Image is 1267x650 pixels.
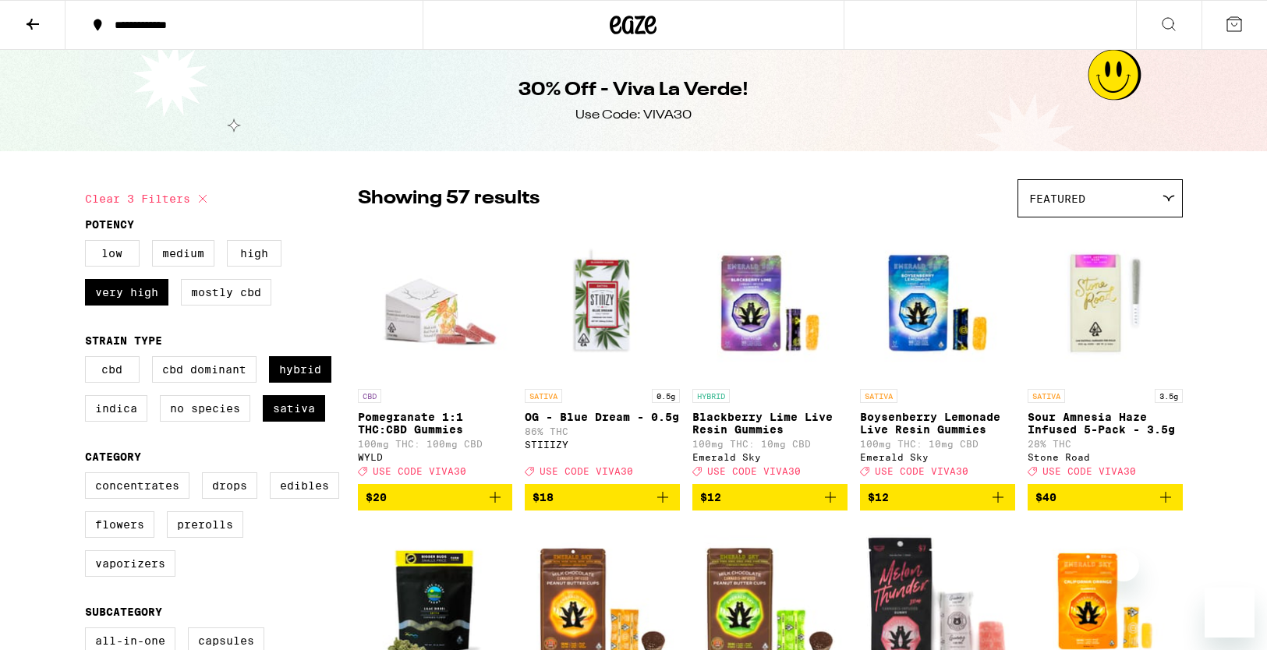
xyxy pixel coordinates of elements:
[533,491,554,503] span: $18
[652,389,680,403] p: 0.5g
[85,218,134,231] legend: Potency
[85,550,175,577] label: Vaporizers
[540,466,633,476] span: USE CODE VIVA30
[525,225,680,484] a: Open page for OG - Blue Dream - 0.5g from STIIIZY
[692,411,848,436] p: Blackberry Lime Live Resin Gummies
[358,484,513,510] button: Add to bag
[1029,193,1085,205] span: Featured
[692,389,730,403] p: HYBRID
[202,472,257,499] label: Drops
[1042,466,1136,476] span: USE CODE VIVA30
[575,107,692,124] div: Use Code: VIVA30
[525,426,680,436] p: 86% THC
[85,240,140,267] label: Low
[692,452,848,462] div: Emerald Sky
[692,225,848,381] img: Emerald Sky - Blackberry Lime Live Resin Gummies
[358,411,513,436] p: Pomegranate 1:1 THC:CBD Gummies
[358,452,513,462] div: WYLD
[358,439,513,449] p: 100mg THC: 100mg CBD
[1205,588,1255,638] iframe: Button to launch messaging window
[707,466,801,476] span: USE CODE VIVA30
[692,484,848,510] button: Add to bag
[85,395,147,422] label: Indica
[1028,411,1183,436] p: Sour Amnesia Haze Infused 5-Pack - 3.5g
[525,389,562,403] p: SATIVA
[525,440,680,450] div: STIIIZY
[85,511,154,538] label: Flowers
[85,472,189,499] label: Concentrates
[860,452,1015,462] div: Emerald Sky
[270,472,339,499] label: Edibles
[85,356,140,383] label: CBD
[1108,550,1139,581] iframe: Close message
[1035,491,1056,503] span: $40
[875,466,968,476] span: USE CODE VIVA30
[85,334,162,347] legend: Strain Type
[868,491,889,503] span: $12
[1028,225,1183,381] img: Stone Road - Sour Amnesia Haze Infused 5-Pack - 3.5g
[692,439,848,449] p: 100mg THC: 10mg CBD
[358,389,381,403] p: CBD
[1028,389,1065,403] p: SATIVA
[152,240,214,267] label: Medium
[263,395,325,422] label: Sativa
[860,439,1015,449] p: 100mg THC: 10mg CBD
[860,389,897,403] p: SATIVA
[1028,452,1183,462] div: Stone Road
[181,279,271,306] label: Mostly CBD
[152,356,257,383] label: CBD Dominant
[525,484,680,510] button: Add to bag
[518,77,749,104] h1: 30% Off - Viva La Verde!
[167,511,243,538] label: Prerolls
[525,411,680,423] p: OG - Blue Dream - 0.5g
[1028,225,1183,484] a: Open page for Sour Amnesia Haze Infused 5-Pack - 3.5g from Stone Road
[85,279,168,306] label: Very High
[85,179,212,218] button: Clear 3 filters
[85,606,162,618] legend: Subcategory
[1155,389,1183,403] p: 3.5g
[358,225,513,484] a: Open page for Pomegranate 1:1 THC:CBD Gummies from WYLD
[860,484,1015,510] button: Add to bag
[860,411,1015,436] p: Boysenberry Lemonade Live Resin Gummies
[227,240,281,267] label: High
[269,356,331,383] label: Hybrid
[860,225,1015,484] a: Open page for Boysenberry Lemonade Live Resin Gummies from Emerald Sky
[366,491,387,503] span: $20
[358,185,540,212] p: Showing 57 results
[700,491,721,503] span: $12
[160,395,250,422] label: No Species
[1028,484,1183,510] button: Add to bag
[85,450,141,463] legend: Category
[525,225,680,381] img: STIIIZY - OG - Blue Dream - 0.5g
[860,225,1015,381] img: Emerald Sky - Boysenberry Lemonade Live Resin Gummies
[358,225,513,381] img: WYLD - Pomegranate 1:1 THC:CBD Gummies
[373,466,466,476] span: USE CODE VIVA30
[692,225,848,484] a: Open page for Blackberry Lime Live Resin Gummies from Emerald Sky
[1028,439,1183,449] p: 28% THC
